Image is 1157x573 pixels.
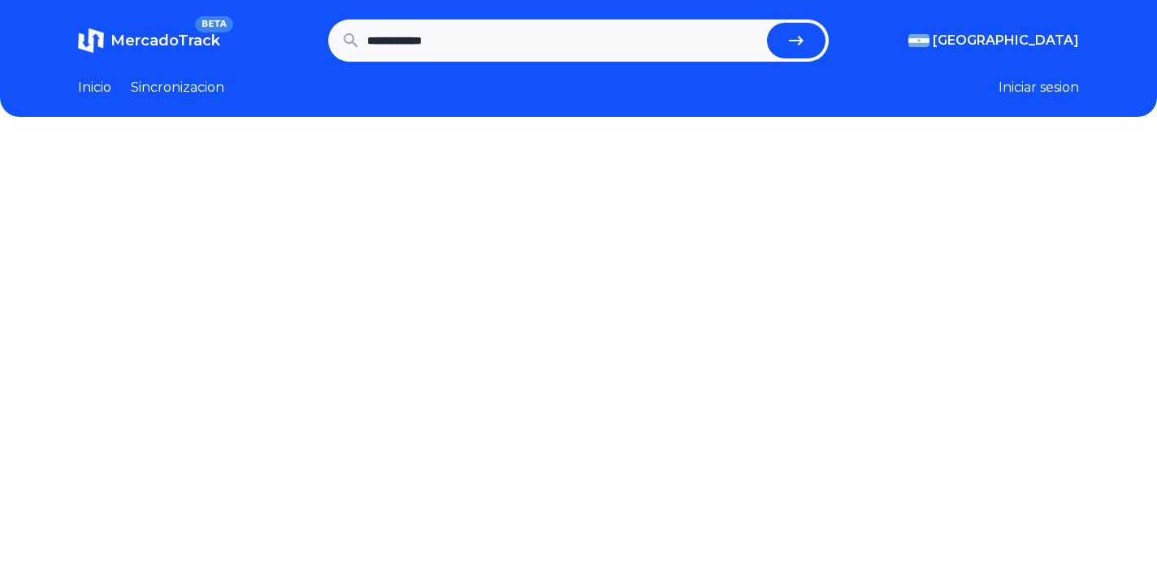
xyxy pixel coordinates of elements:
[933,31,1079,50] span: [GEOGRAPHIC_DATA]
[78,28,104,54] img: MercadoTrack
[78,78,111,97] a: Inicio
[908,34,929,47] img: Argentina
[195,16,233,32] span: BETA
[78,28,220,54] a: MercadoTrackBETA
[131,78,224,97] a: Sincronizacion
[999,78,1079,97] button: Iniciar sesion
[908,31,1079,50] button: [GEOGRAPHIC_DATA]
[110,32,220,50] span: MercadoTrack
